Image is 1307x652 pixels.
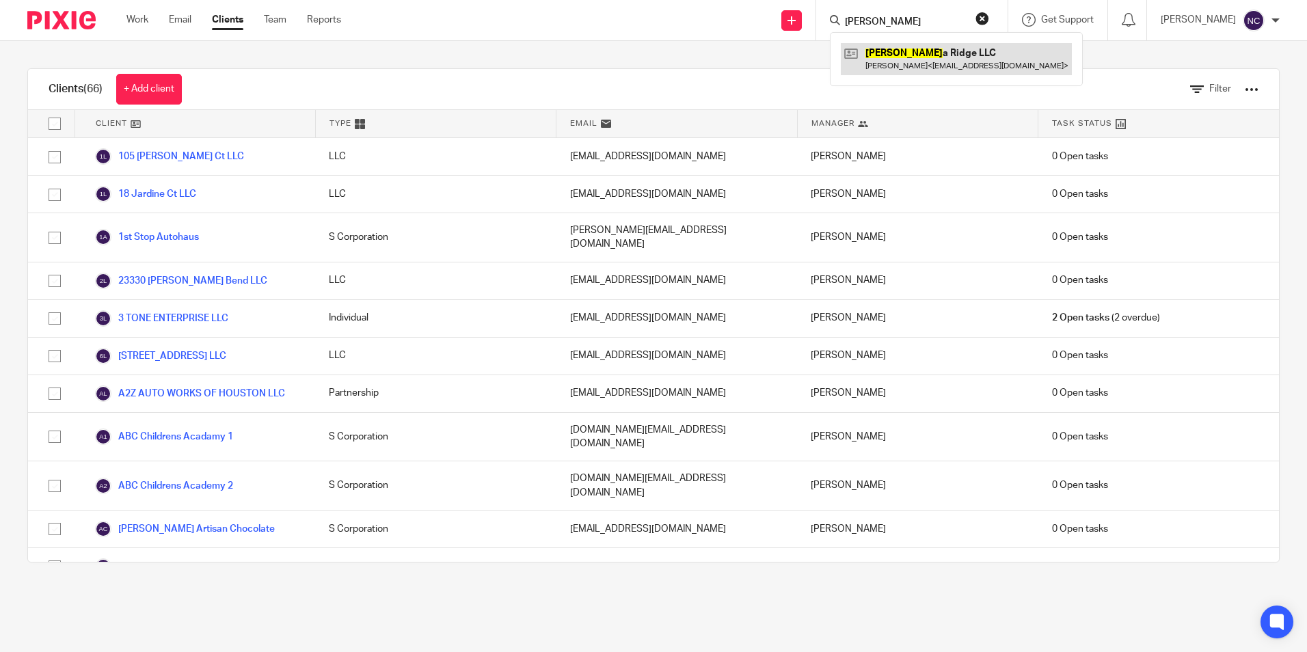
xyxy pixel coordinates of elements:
button: Clear [975,12,989,25]
h1: Clients [49,82,103,96]
span: Task Status [1052,118,1112,129]
div: [EMAIL_ADDRESS][DOMAIN_NAME] [556,176,797,213]
div: S Corporation [315,511,556,547]
a: ABC Childrens Acadamy 1 [95,429,233,445]
div: Individual [315,548,556,585]
span: 0 Open tasks [1052,478,1108,492]
input: Select all [42,111,68,137]
div: [EMAIL_ADDRESS][DOMAIN_NAME] [556,338,797,375]
div: LLC [315,138,556,175]
div: S Corporation [315,213,556,262]
div: [EMAIL_ADDRESS][DOMAIN_NAME] [556,300,797,337]
span: 0 Open tasks [1052,230,1108,244]
a: Email [169,13,191,27]
img: svg%3E [95,229,111,245]
div: [PERSON_NAME] [797,213,1038,262]
div: LLC [315,176,556,213]
div: [PERSON_NAME] [797,461,1038,510]
div: [PERSON_NAME] [PERSON_NAME] [797,548,1038,585]
a: ABC Childrens Academy 2 [95,478,233,494]
a: 105 [PERSON_NAME] Ct LLC [95,148,244,165]
span: (2 overdue) [1052,311,1160,325]
div: [PERSON_NAME] [797,262,1038,299]
span: Type [329,118,351,129]
a: 1st Stop Autohaus [95,229,199,245]
a: 18 Jardine Ct LLC [95,186,196,202]
div: [DOMAIN_NAME][EMAIL_ADDRESS][DOMAIN_NAME] [556,413,797,461]
span: Email [570,118,597,129]
img: Pixie [27,11,96,29]
div: [PERSON_NAME] [797,176,1038,213]
a: Clients [212,13,243,27]
img: svg%3E [95,478,111,494]
span: 0 Open tasks [1052,273,1108,287]
a: Reports [307,13,341,27]
div: LLC [315,338,556,375]
a: Work [126,13,148,27]
img: svg%3E [95,385,111,402]
span: 0 Open tasks [1052,386,1108,400]
img: svg%3E [95,310,111,327]
div: [PERSON_NAME][EMAIL_ADDRESS][DOMAIN_NAME] [556,213,797,262]
img: svg%3E [95,348,111,364]
div: [PERSON_NAME] [797,511,1038,547]
a: Armen's Solutions LLC [95,558,216,575]
div: [PERSON_NAME] [797,375,1038,412]
div: S Corporation [315,461,556,510]
span: Filter [1209,84,1231,94]
a: [PERSON_NAME] Artisan Chocolate [95,521,275,537]
img: svg%3E [95,148,111,165]
div: [PERSON_NAME] [797,300,1038,337]
img: svg%3E [95,186,111,202]
div: [EMAIL_ADDRESS][DOMAIN_NAME] [556,548,797,585]
a: [STREET_ADDRESS] LLC [95,348,226,364]
div: Individual [315,300,556,337]
span: (66) [83,83,103,94]
span: 0 Open tasks [1052,150,1108,163]
a: Team [264,13,286,27]
span: 0 Open tasks [1052,560,1108,573]
span: 0 Open tasks [1052,430,1108,444]
div: [PERSON_NAME] [797,138,1038,175]
a: + Add client [116,74,182,105]
div: Partnership [315,375,556,412]
span: Manager [811,118,854,129]
div: [EMAIL_ADDRESS][DOMAIN_NAME] [556,511,797,547]
span: 0 Open tasks [1052,187,1108,201]
input: Search [844,16,967,29]
a: 23330 [PERSON_NAME] Bend LLC [95,273,267,289]
img: svg%3E [95,429,111,445]
span: 2 Open tasks [1052,311,1109,325]
div: [PERSON_NAME] [797,413,1038,461]
img: svg%3E [1243,10,1265,31]
div: LLC [315,262,556,299]
img: svg%3E [95,273,111,289]
div: S Corporation [315,413,556,461]
div: [EMAIL_ADDRESS][DOMAIN_NAME] [556,138,797,175]
div: [DOMAIN_NAME][EMAIL_ADDRESS][DOMAIN_NAME] [556,461,797,510]
span: Client [96,118,127,129]
span: 0 Open tasks [1052,349,1108,362]
div: [PERSON_NAME] [797,338,1038,375]
img: svg%3E [95,558,111,575]
a: A2Z AUTO WORKS OF HOUSTON LLC [95,385,285,402]
p: [PERSON_NAME] [1161,13,1236,27]
a: 3 TONE ENTERPRISE LLC [95,310,228,327]
div: [EMAIL_ADDRESS][DOMAIN_NAME] [556,262,797,299]
div: [EMAIL_ADDRESS][DOMAIN_NAME] [556,375,797,412]
span: 0 Open tasks [1052,522,1108,536]
img: svg%3E [95,521,111,537]
span: Get Support [1041,15,1094,25]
